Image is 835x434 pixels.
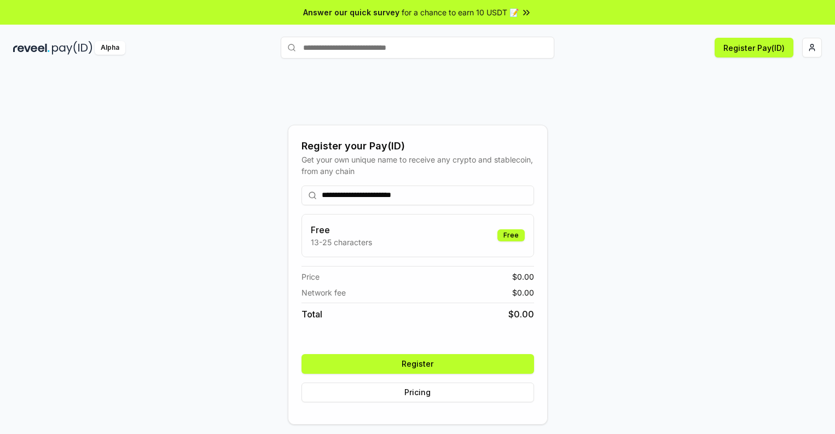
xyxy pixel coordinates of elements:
[52,41,92,55] img: pay_id
[95,41,125,55] div: Alpha
[301,287,346,298] span: Network fee
[301,354,534,374] button: Register
[301,154,534,177] div: Get your own unique name to receive any crypto and stablecoin, from any chain
[402,7,519,18] span: for a chance to earn 10 USDT 📝
[311,223,372,236] h3: Free
[508,308,534,321] span: $ 0.00
[311,236,372,248] p: 13-25 characters
[301,308,322,321] span: Total
[512,271,534,282] span: $ 0.00
[301,138,534,154] div: Register your Pay(ID)
[303,7,399,18] span: Answer our quick survey
[301,271,320,282] span: Price
[13,41,50,55] img: reveel_dark
[512,287,534,298] span: $ 0.00
[301,383,534,402] button: Pricing
[715,38,793,57] button: Register Pay(ID)
[497,229,525,241] div: Free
